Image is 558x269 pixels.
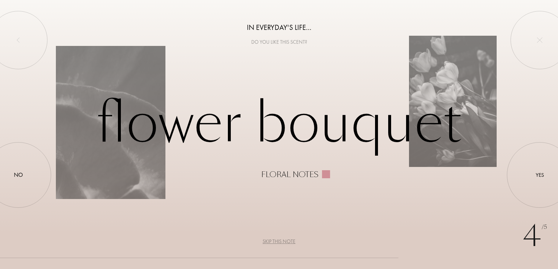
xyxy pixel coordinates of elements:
div: Yes [536,171,544,179]
img: quit_onboard.svg [537,37,543,43]
div: 4 [523,214,547,258]
span: /5 [542,223,547,231]
div: No [14,171,23,179]
img: left_onboard.svg [15,37,21,43]
div: Skip this note [263,238,295,245]
div: Floral notes [261,170,318,179]
div: Flower bouquet [56,90,502,179]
